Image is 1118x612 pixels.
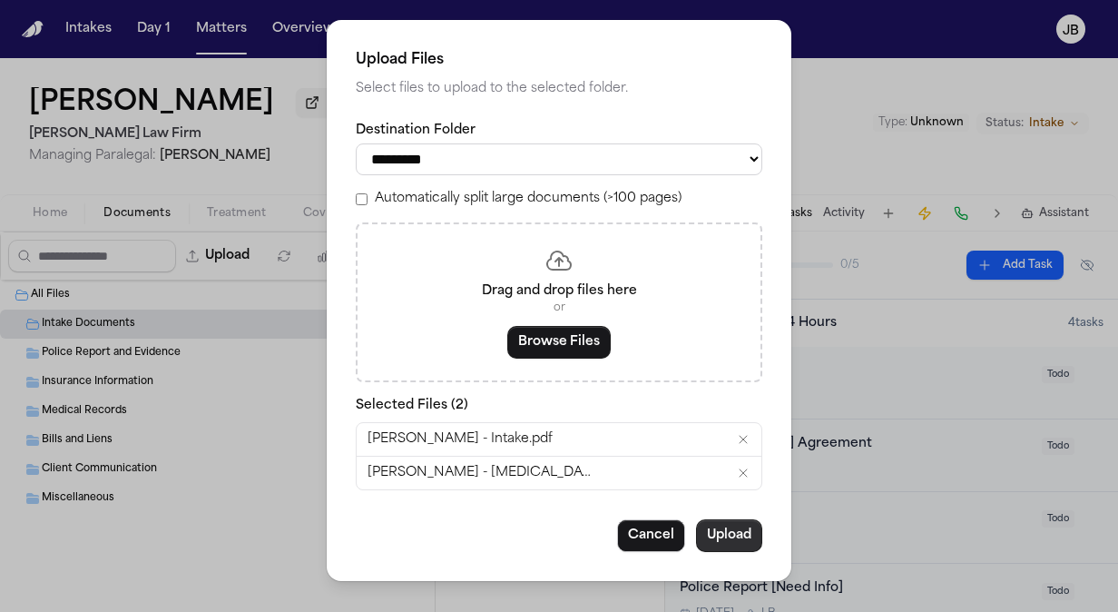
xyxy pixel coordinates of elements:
[356,49,762,71] h2: Upload Files
[379,282,739,301] p: Drag and drop files here
[356,78,762,100] p: Select files to upload to the selected folder.
[617,519,685,552] button: Cancel
[696,519,762,552] button: Upload
[507,326,611,359] button: Browse Files
[736,432,750,447] button: Remove N. Smyczynski - Intake.pdf
[356,397,762,415] p: Selected Files ( 2 )
[379,301,739,315] p: or
[356,122,762,140] label: Destination Folder
[375,190,682,208] label: Automatically split large documents (>100 pages)
[736,466,750,480] button: Remove N. Smyczynski - Retainer.pdf
[368,430,553,449] span: [PERSON_NAME] - Intake.pdf
[368,464,594,482] span: [PERSON_NAME] - [MEDICAL_DATA].pdf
